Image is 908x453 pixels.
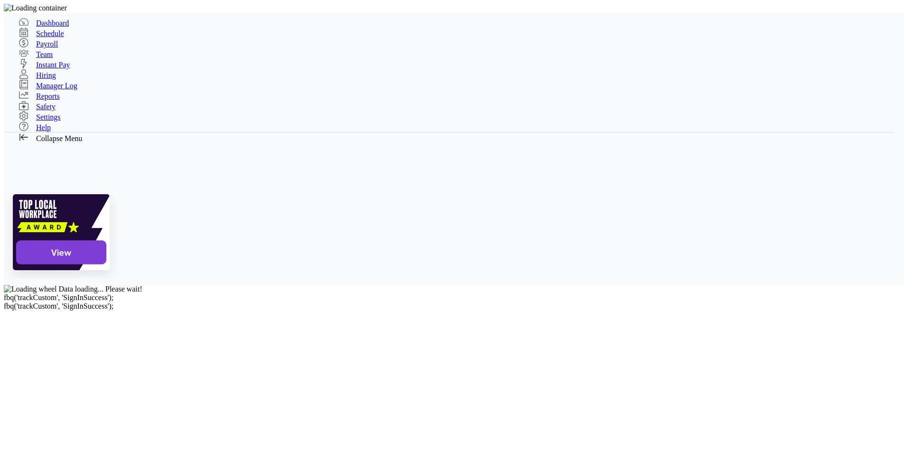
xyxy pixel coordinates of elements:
span: Schedule [36,29,64,38]
body: fbq('trackCustom', 'SignInSuccess'); fbq('trackCustom', 'SignInSuccess'); [4,4,904,311]
span: Safety [36,103,56,111]
img: Loading container [4,4,67,12]
span: Payroll [36,40,58,48]
span: Help [36,123,51,132]
a: Manager Log [4,75,77,96]
a: Instant Pay [4,54,70,75]
span: Data loading... Please wait! [59,285,142,293]
span: Team [36,50,53,58]
a: Dashboard [4,12,69,34]
span: Hiring [36,71,56,79]
a: Reports [4,85,60,107]
a: Settings [4,106,61,128]
a: Safety [4,96,56,117]
span: Collapse Menu [36,134,82,142]
img: Launch Week Award Badge [4,188,121,278]
a: Team [4,44,53,65]
span: Settings [36,113,61,121]
a: Schedule [4,23,64,44]
a: Help [4,117,51,138]
span: Reports [36,92,60,100]
span: Dashboard [36,19,69,27]
a: Payroll [4,33,58,55]
img: Loading wheel [4,285,57,293]
a: Hiring [4,65,56,86]
span: Manager Log [36,82,77,90]
span: Instant Pay [36,61,70,69]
